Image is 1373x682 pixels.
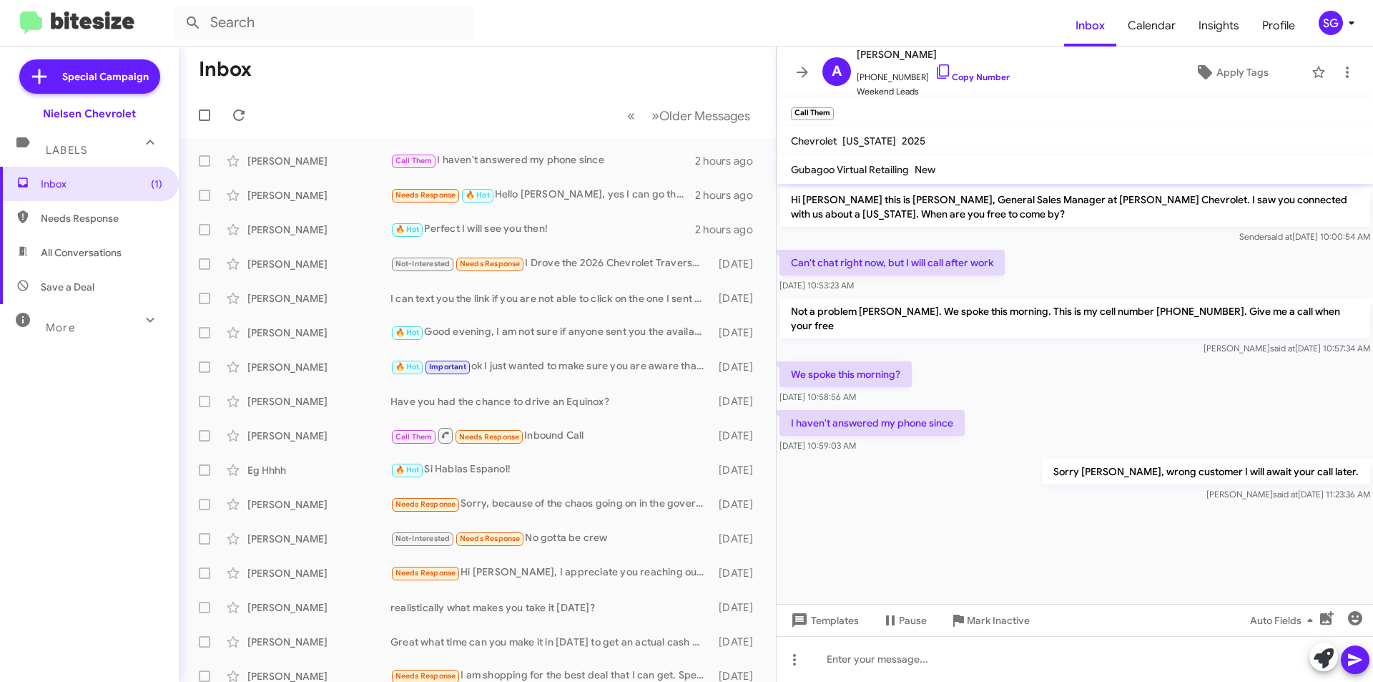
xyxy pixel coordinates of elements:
div: 2 hours ago [695,188,764,203]
div: realistically what makes you take it [DATE]? [390,600,712,615]
div: [DATE] [712,291,764,306]
div: [PERSON_NAME] [247,532,390,546]
span: [DATE] 10:58:56 AM [779,391,856,402]
span: Not-Interested [395,259,451,268]
span: New [915,163,935,176]
div: Eg Hhhh [247,463,390,477]
a: Calendar [1116,5,1187,47]
div: Si Hablas Espanol! [390,462,712,478]
span: 🔥 Hot [395,328,420,337]
div: Perfect I will see you then! [390,221,695,238]
p: Can't chat right now, but I will call after work [779,250,1005,276]
span: Templates [788,608,859,633]
span: [PERSON_NAME] [DATE] 11:23:36 AM [1206,489,1370,500]
div: [DATE] [712,394,764,409]
span: said at [1273,489,1298,500]
div: SG [1319,11,1343,35]
a: Profile [1251,5,1306,47]
span: 🔥 Hot [395,362,420,371]
div: Have you had the chance to drive an Equinox? [390,394,712,409]
span: [PERSON_NAME] [DATE] 10:57:34 AM [1204,343,1370,354]
span: 🔥 Hot [395,225,420,234]
span: [US_STATE] [842,135,896,147]
span: Not-Interested [395,534,451,543]
div: No gotta be crew [390,530,712,547]
div: [PERSON_NAME] [247,223,390,237]
small: Call Them [791,107,834,120]
span: « [627,107,635,125]
nav: Page navigation example [619,101,759,130]
span: Needs Response [395,190,456,200]
input: Search [173,6,473,40]
div: [PERSON_NAME] [247,635,390,649]
button: Pause [870,608,938,633]
a: Special Campaign [19,59,160,94]
div: [DATE] [712,566,764,580]
span: Needs Response [41,211,162,225]
span: Inbox [41,177,162,191]
span: All Conversations [41,245,122,260]
span: 2025 [902,135,925,147]
span: [DATE] 10:53:23 AM [779,280,854,291]
span: Needs Response [460,534,521,543]
span: Important [429,362,466,371]
p: Sorry [PERSON_NAME], wrong customer I will await your call later. [1042,459,1370,484]
div: [PERSON_NAME] [247,188,390,203]
div: Hi [PERSON_NAME], I appreciate you reaching out but we owe 40k on my Ford and it's worth at best ... [390,565,712,581]
span: Save a Deal [41,280,94,294]
div: [PERSON_NAME] [247,360,390,374]
span: A [832,60,842,83]
button: Next [643,101,759,130]
div: [PERSON_NAME] [247,394,390,409]
div: I Drove the 2026 Chevrolet Traverse High Country, Here Is My Honest Review - Autoblog [URL][DOMAI... [390,255,712,272]
span: [PERSON_NAME] [857,46,1010,63]
div: I haven't answered my phone since [390,152,695,169]
span: Needs Response [395,568,456,578]
span: Needs Response [459,432,520,442]
div: 2 hours ago [695,223,764,237]
h1: Inbox [199,58,252,81]
span: Gubagoo Virtual Retailing [791,163,909,176]
div: Inbound Call [390,427,712,444]
span: Labels [46,144,87,157]
p: I haven't answered my phone since [779,410,965,436]
div: [PERSON_NAME] [247,497,390,512]
div: [DATE] [712,497,764,512]
div: [DATE] [712,326,764,340]
span: Sender [DATE] 10:00:54 AM [1239,231,1370,242]
div: [DATE] [712,532,764,546]
span: Call Them [395,156,433,165]
button: Auto Fields [1239,608,1330,633]
a: Inbox [1064,5,1116,47]
div: [PERSON_NAME] [247,600,390,615]
span: 🔥 Hot [395,465,420,474]
span: Needs Response [460,259,521,268]
p: We spoke this morning? [779,361,912,387]
p: Not a problem [PERSON_NAME]. We spoke this morning. This is my cell number [PHONE_NUMBER]. Give m... [779,298,1370,338]
div: Sorry, because of the chaos going on in the government, I have to put a pause on my interest for ... [390,496,712,512]
span: Older Messages [659,108,750,124]
div: [DATE] [712,257,764,271]
div: [DATE] [712,600,764,615]
span: said at [1267,231,1292,242]
span: More [46,321,75,334]
div: [PERSON_NAME] [247,291,390,306]
a: Insights [1187,5,1251,47]
span: said at [1270,343,1295,354]
span: Chevrolet [791,135,837,147]
span: [DATE] 10:59:03 AM [779,440,856,451]
span: [PHONE_NUMBER] [857,63,1010,84]
div: I can text you the link if you are not able to click on the one I sent you, this text is coming f... [390,291,712,306]
button: Templates [777,608,870,633]
button: Mark Inactive [938,608,1041,633]
span: Pause [899,608,927,633]
span: Call Them [395,432,433,442]
span: Apply Tags [1216,59,1269,85]
div: Hello [PERSON_NAME], yes I can go there [DATE] [390,187,695,203]
div: Great what time can you make it in [DATE] to get an actual cash value for your vehicle? [390,635,712,649]
button: Previous [619,101,644,130]
span: Special Campaign [62,69,149,84]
